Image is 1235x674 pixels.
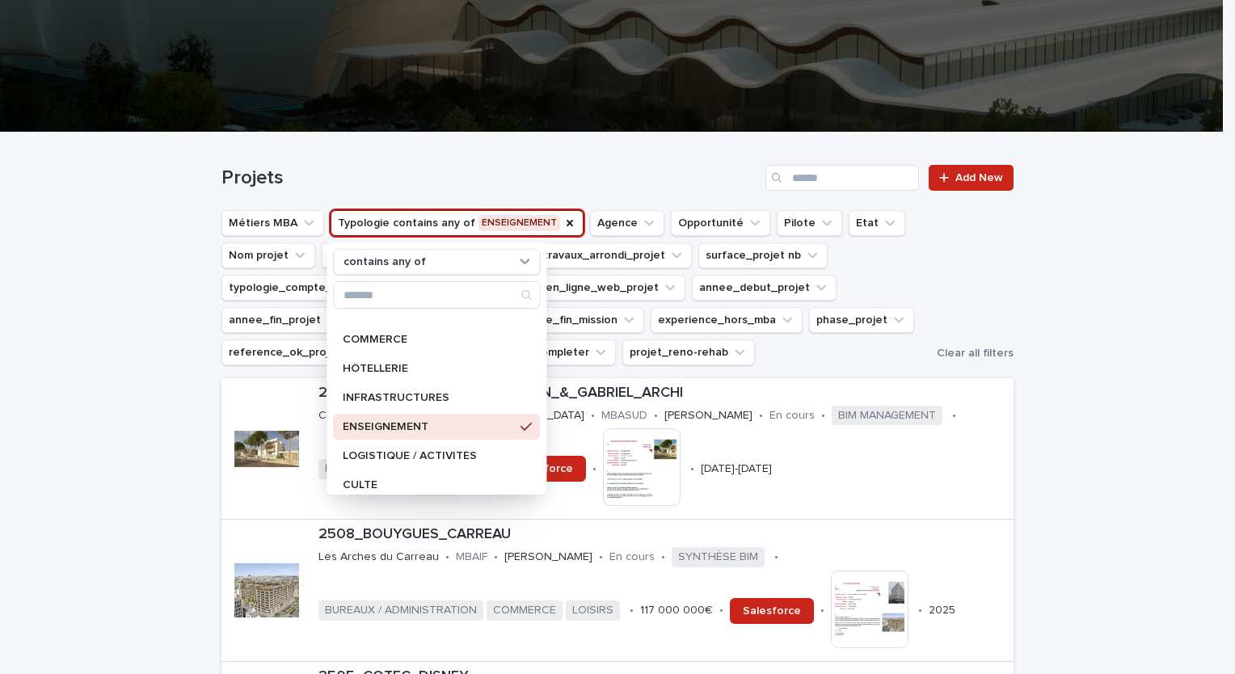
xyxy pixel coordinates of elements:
[487,600,563,621] span: COMMERCE
[672,547,765,567] span: SYNTHÈSE BIM
[601,409,647,423] p: MBASUD
[769,409,815,423] p: En cours
[318,459,399,479] span: RÉSIDENTIEL
[698,242,828,268] button: surface_projet nb
[221,242,315,268] button: Nom projet
[343,392,514,403] p: INFRASTRUCTURES
[591,409,595,423] p: •
[221,378,1014,520] a: 2402_FDI-HABITAT_MEZE_CARDIN_&_GABRIEL_ARCHIConstruction de logements à [GEOGRAPHIC_DATA]•MBASUD•...
[701,462,772,476] p: [DATE]-[DATE]
[719,604,723,617] p: •
[343,421,514,432] p: ENSEIGNEMENT
[730,598,814,624] a: Salesforce
[937,348,1014,359] span: Clear all filters
[777,210,842,236] button: Pilote
[333,281,540,309] div: Search
[318,526,1007,544] p: 2508_BOUYGUES_CARREAU
[343,363,514,374] p: HÔTELLERIE
[651,307,803,333] button: experience_hors_mba
[671,210,770,236] button: Opportunité
[930,341,1014,365] button: Clear all filters
[592,462,596,476] p: •
[622,339,755,365] button: projet_reno-rehab
[318,385,1007,402] p: 2402_FDI-HABITAT_MEZE_CARDIN_&_GABRIEL_ARCHI
[221,275,388,301] button: typologie_compte_client
[504,550,592,564] p: [PERSON_NAME]
[590,210,664,236] button: Agence
[334,282,539,308] input: Search
[832,406,942,426] span: BIM MANAGEMENT
[918,604,922,617] p: •
[929,165,1014,191] a: Add New
[318,409,584,423] p: Construction de logements à [GEOGRAPHIC_DATA]
[343,450,514,461] p: LOGISTIQUE / ACTIVITÉS
[774,550,778,564] p: •
[221,520,1014,661] a: 2508_BOUYGUES_CARREAULes Arches du Carreau•MBAIF•[PERSON_NAME]•En cours•SYNTHÈSE BIM•BUREAUX / AD...
[221,307,348,333] button: annee_fin_projet
[664,409,752,423] p: [PERSON_NAME]
[566,600,620,621] span: LOISIRS
[820,604,824,617] p: •
[821,409,825,423] p: •
[743,605,801,617] span: Salesforce
[630,604,634,617] p: •
[654,409,658,423] p: •
[599,550,603,564] p: •
[952,409,956,423] p: •
[759,409,763,423] p: •
[318,600,483,621] span: BUREAUX / ADMINISTRATION
[929,604,955,617] p: 2025
[343,479,514,491] p: CULTE
[512,307,644,333] button: annee_fin_mission
[690,462,694,476] p: •
[445,550,449,564] p: •
[809,307,914,333] button: phase_projet
[484,242,692,268] button: montant_travaux_arrondi_projet
[609,550,655,564] p: En cours
[221,339,368,365] button: reference_ok_projet
[344,255,426,269] p: contains any of
[322,242,478,268] button: reference_web_projet
[955,172,1003,183] span: Add New
[221,210,324,236] button: Métiers MBA
[494,550,498,564] p: •
[640,604,713,617] p: 117 000 000€
[661,550,665,564] p: •
[515,339,616,365] button: a_completer
[692,275,837,301] button: annee_debut_projet
[331,210,584,236] button: Typologie
[343,334,514,345] p: COMMERCE
[849,210,905,236] button: Etat
[221,166,759,190] h1: Projets
[456,550,487,564] p: MBAIF
[765,165,919,191] input: Search
[516,275,685,301] button: ref_en_ligne_web_projet
[318,550,439,564] p: Les Arches du Carreau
